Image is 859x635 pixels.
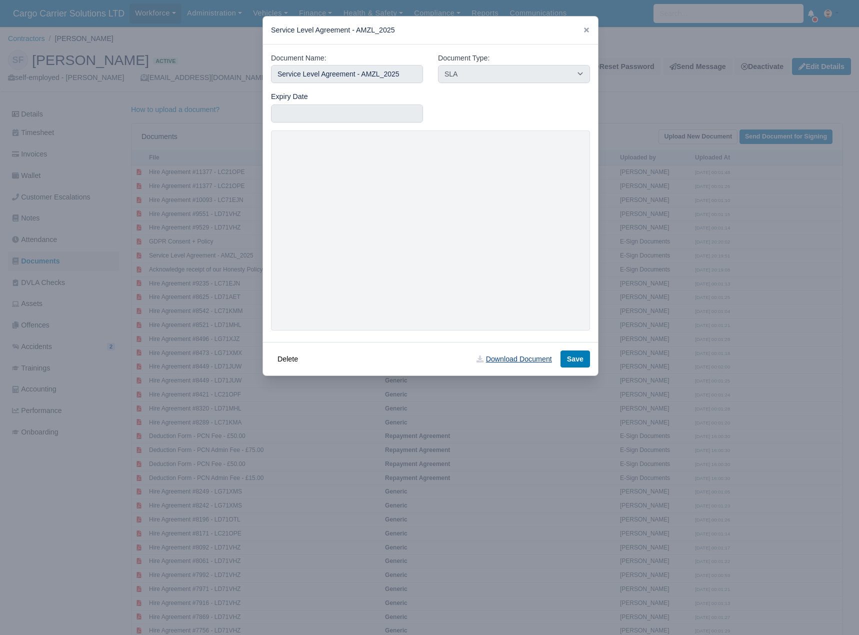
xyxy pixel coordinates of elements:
[809,587,859,635] iframe: Chat Widget
[560,350,590,367] button: Save
[271,91,308,102] label: Expiry Date
[263,16,598,44] div: Service Level Agreement - AMZL_2025
[271,52,326,64] label: Document Name:
[271,350,304,367] button: Delete
[438,52,489,64] label: Document Type:
[470,350,558,367] a: Download Document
